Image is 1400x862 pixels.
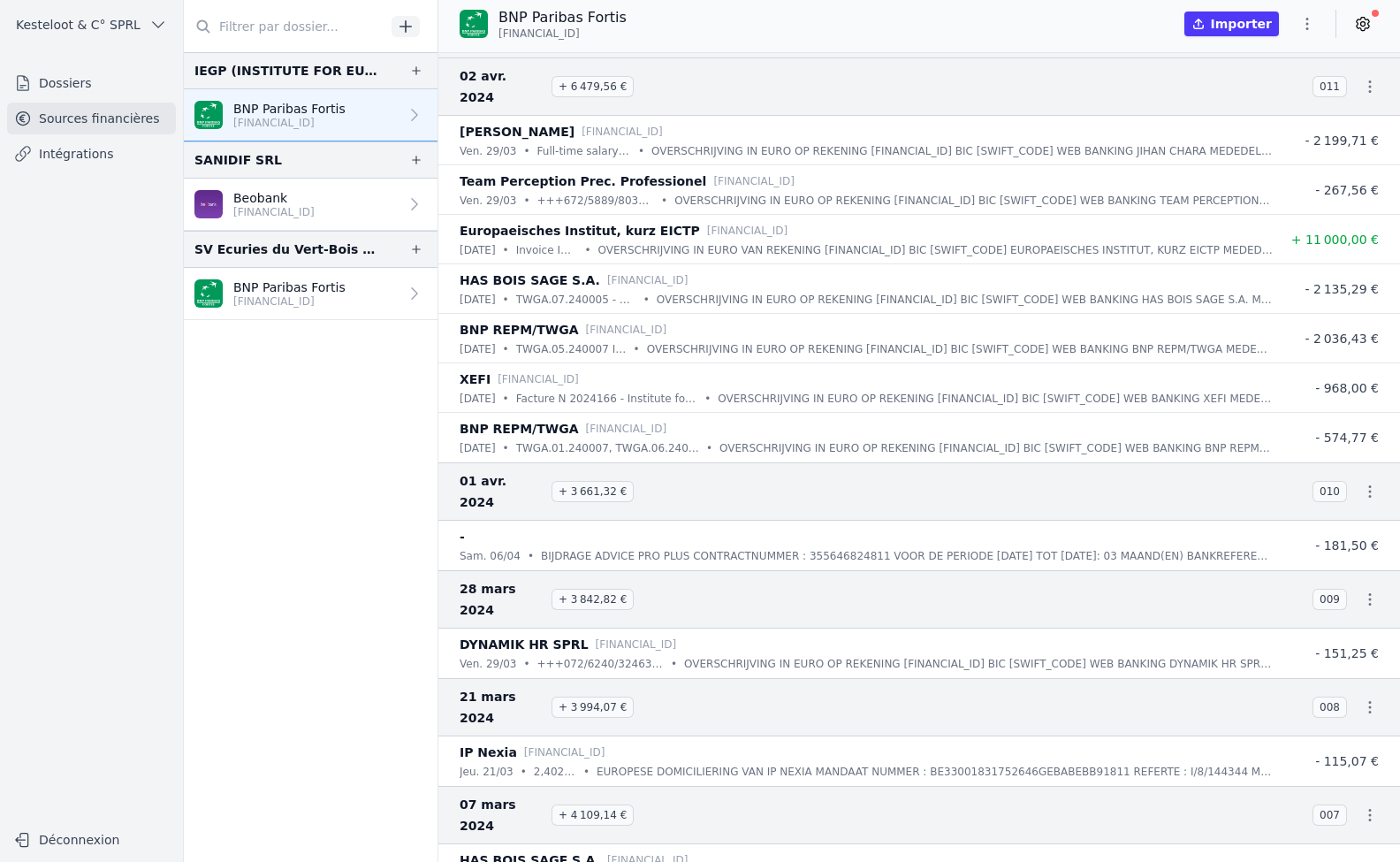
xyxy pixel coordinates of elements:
span: + 3 661,32 € [552,481,634,502]
p: [FINANCIAL_ID] [498,370,579,388]
p: Beobank [233,189,315,207]
button: Kesteloot & C° SPRL [7,11,176,39]
p: Europaeisches Institut, kurz EICTP [460,220,700,241]
span: 21 mars 2024 [460,686,544,729]
p: IP Nexia [460,742,517,763]
a: BNP Paribas Fortis [FINANCIAL_ID] [184,89,437,141]
p: [FINANCIAL_ID] [707,222,788,240]
p: BNP Paribas Fortis [233,100,346,118]
p: BNP Paribas Fortis [498,7,627,28]
span: - 151,25 € [1315,646,1379,660]
div: • [521,763,527,781]
button: Déconnexion [7,826,176,854]
div: • [634,340,640,358]
span: - 181,50 € [1315,538,1379,553]
div: • [523,192,529,210]
span: + 3 842,82 € [552,589,634,610]
p: Invoice IEGP202403 [516,241,578,259]
div: • [671,655,677,673]
p: OVERSCHRIJVING IN EURO OP REKENING [FINANCIAL_ID] BIC [SWIFT_CODE] WEB BANKING BNP REPM/TWGA MEDE... [647,340,1273,358]
p: OVERSCHRIJVING IN EURO VAN REKENING [FINANCIAL_ID] BIC [SWIFT_CODE] EUROPAEISCHES INSTITUT, KURZ ... [598,241,1273,259]
div: • [503,241,509,259]
a: Intégrations [7,138,176,170]
span: 07 mars 2024 [460,794,544,836]
span: 008 [1312,697,1347,718]
span: 01 avr. 2024 [460,470,544,513]
p: BNP REPM/TWGA [460,319,579,340]
p: [FINANCIAL_ID] [586,321,667,339]
p: - [460,526,465,547]
div: SANIDIF SRL [194,149,282,171]
p: OVERSCHRIJVING IN EURO OP REKENING [FINANCIAL_ID] BIC [SWIFT_CODE] WEB BANKING XEFI MEDEDELING : ... [718,390,1273,408]
p: BNP REPM/TWGA [460,418,579,439]
span: - 2 199,71 € [1305,133,1379,148]
span: Kesteloot & C° SPRL [16,16,141,34]
span: 011 [1312,76,1347,97]
div: • [661,192,667,210]
p: [DATE] [460,390,496,408]
p: TWGA.07.240005 - Rent for IEGP Offices [DATE] [516,291,636,309]
p: [PERSON_NAME] [460,121,574,142]
p: sam. 06/04 [460,547,521,565]
p: +++072/6240/32463+++ IEGP Management fees - [DATE] [537,655,664,673]
p: EUROPESE DOMICILIERING VAN IP NEXIA MANDAAT NUMMER : BE33001831752646GEBABEBB91811 REFERTE : I/8/... [597,763,1273,781]
p: HAS BOIS SAGE S.A. [460,270,600,291]
p: [FINANCIAL_ID] [233,205,315,219]
span: - 2 135,29 € [1305,282,1379,296]
div: • [704,390,711,408]
input: Filtrer par dossier... [184,11,385,42]
a: BNP Paribas Fortis [FINANCIAL_ID] [184,268,437,320]
span: - 574,77 € [1315,431,1379,445]
span: + 4 109,14 € [552,805,634,826]
div: • [583,763,590,781]
p: jeu. 21/03 [460,763,514,781]
a: Dossiers [7,67,176,99]
div: • [706,439,712,457]
p: Facture N 2024166 - Institute for EU-Gulf Partnership Monthly contract fees ([DATE] - [DATE]) [516,390,698,408]
a: Sources financières [7,103,176,134]
p: [DATE] [460,439,496,457]
p: [FINANCIAL_ID] [233,116,346,130]
span: - 2 036,43 € [1305,332,1379,346]
p: [FINANCIAL_ID] [582,123,663,141]
div: • [528,547,534,565]
span: 02 avr. 2024 [460,65,544,108]
p: [FINANCIAL_ID] [596,636,677,653]
span: 007 [1312,805,1347,826]
span: [FINANCIAL_ID] [498,27,580,41]
span: - 115,07 € [1315,754,1379,768]
button: Importer [1184,11,1279,36]
p: OVERSCHRIJVING IN EURO OP REKENING [FINANCIAL_ID] BIC [SWIFT_CODE] WEB BANKING DYNAMIK HR SPRL ME... [684,655,1273,673]
div: • [503,390,509,408]
div: • [503,291,509,309]
div: • [523,655,529,673]
p: TWGA.05.240007 IEGP Charges Q2 2024 [516,340,627,358]
p: DYNAMIK HR SPRL [460,634,589,655]
p: Full-time salary for the month of [DATE] [537,142,631,160]
p: ven. 29/03 [460,142,516,160]
p: TWGA.01.240007, TWGA.06.240007, TWGA.02.240002 IEGP Final breakdown - Charges Q4 2023 [516,439,699,457]
p: OVERSCHRIJVING IN EURO OP REKENING [FINANCIAL_ID] BIC [SWIFT_CODE] WEB BANKING BNP REPM/TWGA MEDE... [719,439,1273,457]
p: [DATE] [460,340,496,358]
p: Team Perception Prec. Professionel [460,171,706,192]
div: • [523,142,529,160]
p: [FINANCIAL_ID] [607,271,689,289]
span: 28 mars 2024 [460,578,544,621]
div: • [643,291,650,309]
span: - 267,56 € [1315,183,1379,197]
p: XEFI [460,369,491,390]
div: • [503,340,509,358]
div: • [584,241,590,259]
p: [FINANCIAL_ID] [524,744,605,761]
img: BNP_BE_BUSINESS_GEBABEBB.png [194,101,223,129]
p: OVERSCHRIJVING IN EURO OP REKENING [FINANCIAL_ID] BIC [SWIFT_CODE] WEB BANKING TEAM PERCEPTION PR... [674,192,1273,210]
p: [FINANCIAL_ID] [586,420,667,438]
div: • [638,142,644,160]
span: + 6 479,56 € [552,76,634,97]
a: Beobank [FINANCIAL_ID] [184,179,437,231]
span: - 968,00 € [1315,381,1379,395]
img: BEOBANK_CTBKBEBX.png [194,190,223,218]
p: [DATE] [460,291,496,309]
p: BIJDRAGE ADVICE PRO PLUS CONTRACTNUMMER : 355646824811 VOOR DE PERIODE [DATE] TOT [DATE]: 03 MAAN... [541,547,1273,565]
div: IEGP (INSTITUTE FOR EU-GULF PARTNERSHIP) [194,60,381,81]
